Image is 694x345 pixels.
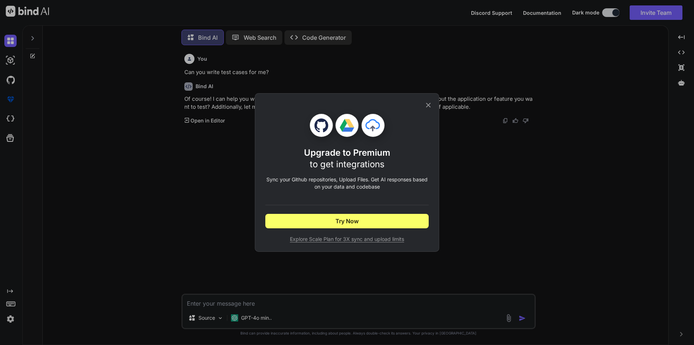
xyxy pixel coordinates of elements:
p: Sync your Github repositories, Upload Files. Get AI responses based on your data and codebase [265,176,429,190]
span: Explore Scale Plan for 3X sync and upload limits [265,236,429,243]
button: Try Now [265,214,429,228]
h1: Upgrade to Premium [304,147,390,170]
span: to get integrations [310,159,385,169]
span: Try Now [335,217,359,225]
